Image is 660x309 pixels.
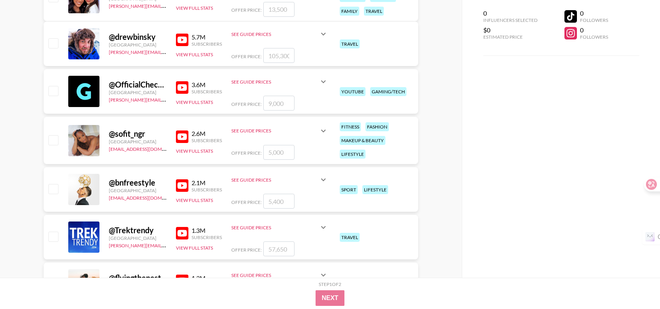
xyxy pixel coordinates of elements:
a: [PERSON_NAME][EMAIL_ADDRESS][DOMAIN_NAME] [109,48,224,55]
div: See Guide Prices [231,218,328,237]
div: See Guide Prices [231,225,319,230]
div: Subscribers [192,234,222,240]
span: Offer Price: [231,54,262,59]
div: 5.7M [192,33,222,41]
img: YouTube [176,34,188,46]
img: YouTube [176,275,188,287]
input: 5,400 [263,194,295,209]
div: Subscribers [192,89,222,95]
div: Followers [580,34,608,40]
div: [GEOGRAPHIC_DATA] [109,188,167,193]
button: View Full Stats [176,197,213,203]
div: Followers [580,17,608,23]
div: [GEOGRAPHIC_DATA] [109,235,167,241]
div: @ bnfreestyle [109,178,167,188]
div: travel [340,233,360,242]
div: Estimated Price [483,34,538,40]
img: YouTube [176,130,188,143]
div: 0 [483,9,538,17]
div: [GEOGRAPHIC_DATA] [109,139,167,145]
iframe: Drift Widget Chat Controller [621,270,651,300]
div: makeup & beauty [340,136,385,145]
div: fitness [340,122,361,131]
a: [PERSON_NAME][EMAIL_ADDRESS][DOMAIN_NAME] [109,2,224,9]
div: See Guide Prices [231,121,328,140]
div: 1.3M [192,227,222,234]
input: 57,650 [263,241,295,256]
a: [EMAIL_ADDRESS][DOMAIN_NAME] [109,193,187,201]
div: [GEOGRAPHIC_DATA] [109,42,167,48]
div: See Guide Prices [231,128,319,134]
div: @ Trektrendy [109,225,167,235]
div: @ flyingthenest [109,273,167,283]
div: See Guide Prices [231,79,319,85]
input: 5,000 [263,145,295,160]
div: Subscribers [192,187,222,193]
div: 2.1M [192,179,222,187]
span: Offer Price: [231,247,262,253]
div: lifestyle [362,185,388,194]
button: Next [316,290,345,306]
img: YouTube [176,227,188,239]
div: @ OfficialCheckpoint [109,80,167,89]
div: family [340,7,359,16]
img: YouTube [176,179,188,192]
button: View Full Stats [176,99,213,105]
button: View Full Stats [176,148,213,154]
a: [EMAIL_ADDRESS][DOMAIN_NAME] [109,145,187,152]
div: travel [364,7,384,16]
div: Subscribers [192,138,222,143]
div: $0 [483,26,538,34]
span: Offer Price: [231,199,262,205]
div: @ drewbinsky [109,32,167,42]
button: View Full Stats [176,5,213,11]
div: Subscribers [192,41,222,47]
div: See Guide Prices [231,266,328,284]
a: [PERSON_NAME][EMAIL_ADDRESS][DOMAIN_NAME] [109,241,224,248]
div: 3.6M [192,81,222,89]
div: 0 [580,9,608,17]
div: 2.6M [192,130,222,138]
div: Step 1 of 2 [319,281,341,287]
div: See Guide Prices [231,72,328,91]
a: [PERSON_NAME][EMAIL_ADDRESS][DOMAIN_NAME] [109,95,224,103]
span: Offer Price: [231,101,262,107]
div: sport [340,185,358,194]
span: Offer Price: [231,7,262,13]
button: View Full Stats [176,245,213,251]
input: 105,300 [263,48,295,63]
div: 0 [580,26,608,34]
div: See Guide Prices [231,25,328,43]
input: 13,500 [263,2,295,17]
div: @ sofit_ngr [109,129,167,139]
div: fashion [365,122,389,131]
div: travel [340,39,360,48]
div: See Guide Prices [231,31,319,37]
div: Influencers Selected [483,17,538,23]
div: See Guide Prices [231,272,319,278]
div: lifestyle [340,150,365,159]
span: Offer Price: [231,150,262,156]
div: 1.3M [192,274,222,282]
img: YouTube [176,81,188,94]
button: View Full Stats [176,52,213,57]
input: 9,000 [263,96,295,111]
div: See Guide Prices [231,170,328,189]
div: youtube [340,87,365,96]
div: gaming/tech [370,87,406,96]
div: [GEOGRAPHIC_DATA] [109,89,167,95]
div: See Guide Prices [231,177,319,183]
